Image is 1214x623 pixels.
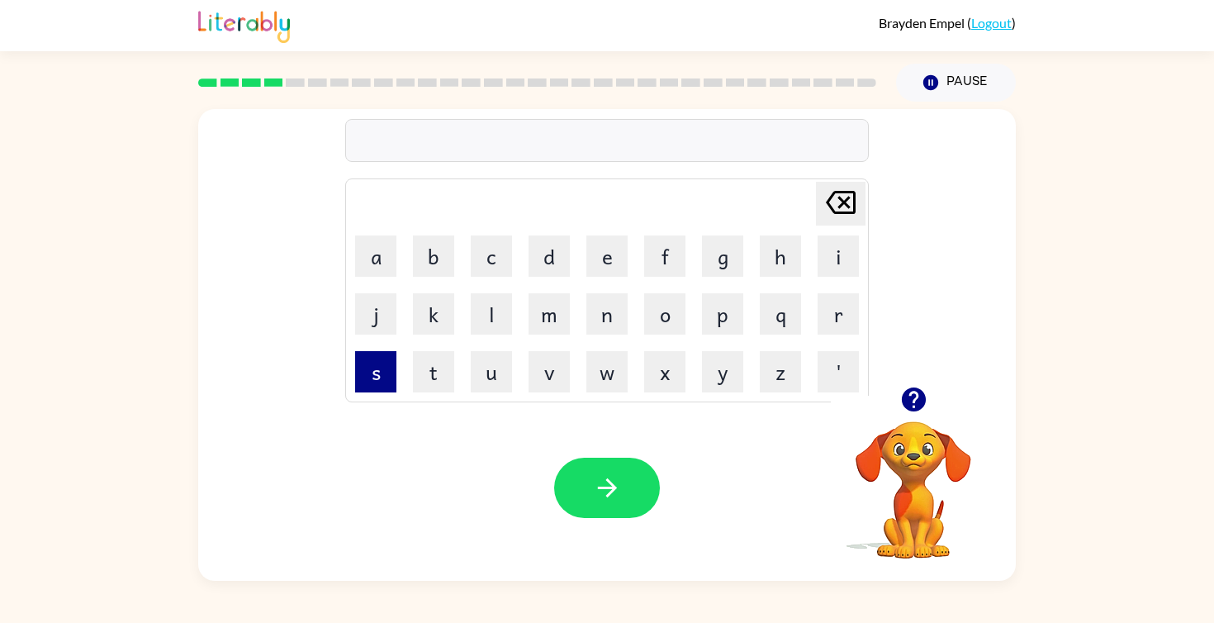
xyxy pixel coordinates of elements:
[471,293,512,335] button: l
[471,351,512,392] button: u
[355,293,396,335] button: j
[529,235,570,277] button: d
[702,351,743,392] button: y
[644,235,685,277] button: f
[529,293,570,335] button: m
[529,351,570,392] button: v
[879,15,967,31] span: Brayden Empel
[971,15,1012,31] a: Logout
[879,15,1016,31] div: ( )
[586,293,628,335] button: n
[760,351,801,392] button: z
[413,293,454,335] button: k
[413,351,454,392] button: t
[644,351,685,392] button: x
[702,293,743,335] button: p
[471,235,512,277] button: c
[198,7,290,43] img: Literably
[818,235,859,277] button: i
[831,396,996,561] video: Your browser must support playing .mp4 files to use Literably. Please try using another browser.
[644,293,685,335] button: o
[760,293,801,335] button: q
[818,293,859,335] button: r
[586,235,628,277] button: e
[702,235,743,277] button: g
[355,235,396,277] button: a
[818,351,859,392] button: '
[355,351,396,392] button: s
[760,235,801,277] button: h
[586,351,628,392] button: w
[896,64,1016,102] button: Pause
[413,235,454,277] button: b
